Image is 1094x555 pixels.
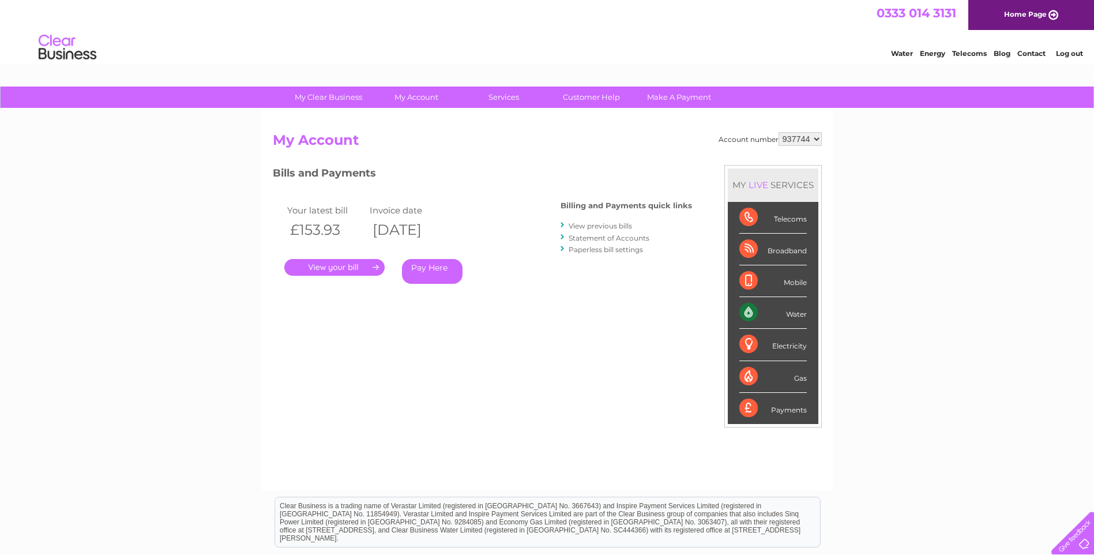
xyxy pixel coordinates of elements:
[569,234,649,242] a: Statement of Accounts
[728,168,818,201] div: MY SERVICES
[456,87,551,108] a: Services
[739,297,807,329] div: Water
[284,259,385,276] a: .
[561,201,692,210] h4: Billing and Payments quick links
[739,234,807,265] div: Broadband
[569,222,632,230] a: View previous bills
[38,30,97,65] img: logo.png
[877,6,956,20] a: 0333 014 3131
[284,218,367,242] th: £153.93
[273,132,822,154] h2: My Account
[369,87,464,108] a: My Account
[739,202,807,234] div: Telecoms
[719,132,822,146] div: Account number
[367,218,450,242] th: [DATE]
[1056,49,1083,58] a: Log out
[273,165,692,185] h3: Bills and Payments
[994,49,1010,58] a: Blog
[739,393,807,424] div: Payments
[1017,49,1046,58] a: Contact
[281,87,376,108] a: My Clear Business
[952,49,987,58] a: Telecoms
[739,361,807,393] div: Gas
[367,202,450,218] td: Invoice date
[275,6,820,56] div: Clear Business is a trading name of Verastar Limited (registered in [GEOGRAPHIC_DATA] No. 3667643...
[739,265,807,297] div: Mobile
[891,49,913,58] a: Water
[920,49,945,58] a: Energy
[631,87,727,108] a: Make A Payment
[284,202,367,218] td: Your latest bill
[746,179,770,190] div: LIVE
[544,87,639,108] a: Customer Help
[569,245,643,254] a: Paperless bill settings
[402,259,463,284] a: Pay Here
[739,329,807,361] div: Electricity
